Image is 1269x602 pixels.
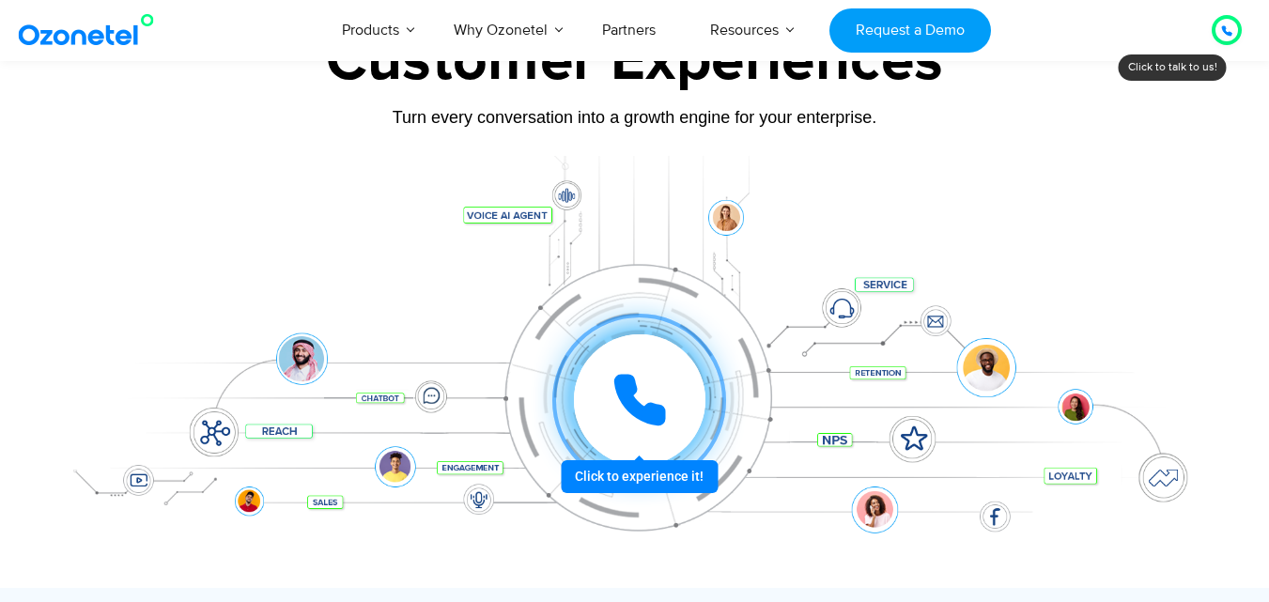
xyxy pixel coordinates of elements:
[829,8,990,53] a: Request a Demo
[48,107,1222,128] div: Turn every conversation into a growth engine for your enterprise.
[48,16,1222,106] div: Customer Experiences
